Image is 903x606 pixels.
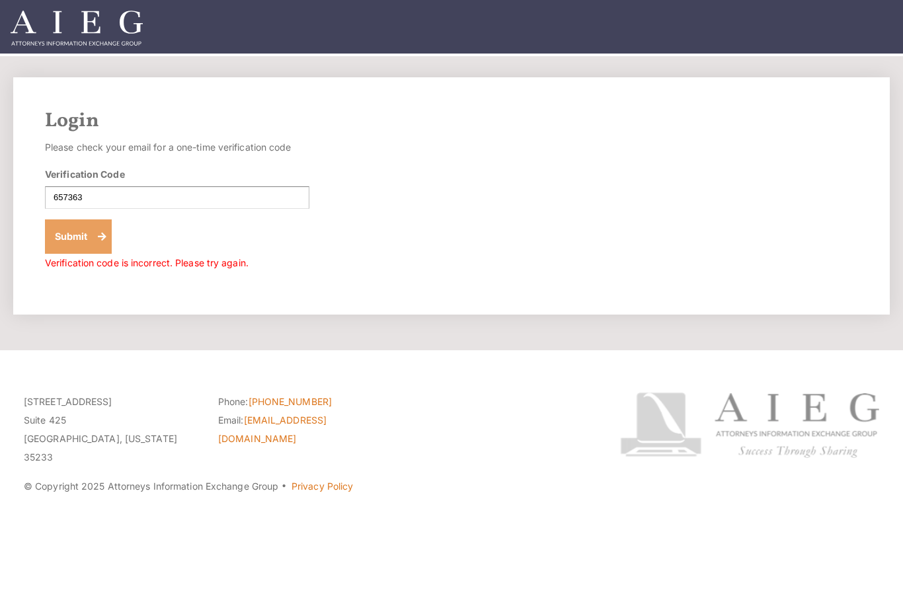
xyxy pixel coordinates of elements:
[281,486,287,492] span: ·
[218,411,393,448] li: Email:
[45,219,112,254] button: Submit
[24,477,587,496] p: © Copyright 2025 Attorneys Information Exchange Group
[45,138,309,157] p: Please check your email for a one-time verification code
[218,414,327,444] a: [EMAIL_ADDRESS][DOMAIN_NAME]
[620,393,879,458] img: Attorneys Information Exchange Group logo
[24,393,198,467] p: [STREET_ADDRESS] Suite 425 [GEOGRAPHIC_DATA], [US_STATE] 35233
[45,167,125,181] label: Verification Code
[11,11,143,46] img: Attorneys Information Exchange Group
[45,109,858,133] h2: Login
[218,393,393,411] li: Phone:
[249,396,332,407] a: [PHONE_NUMBER]
[45,257,249,268] span: Verification code is incorrect. Please try again.
[292,480,353,492] a: Privacy Policy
